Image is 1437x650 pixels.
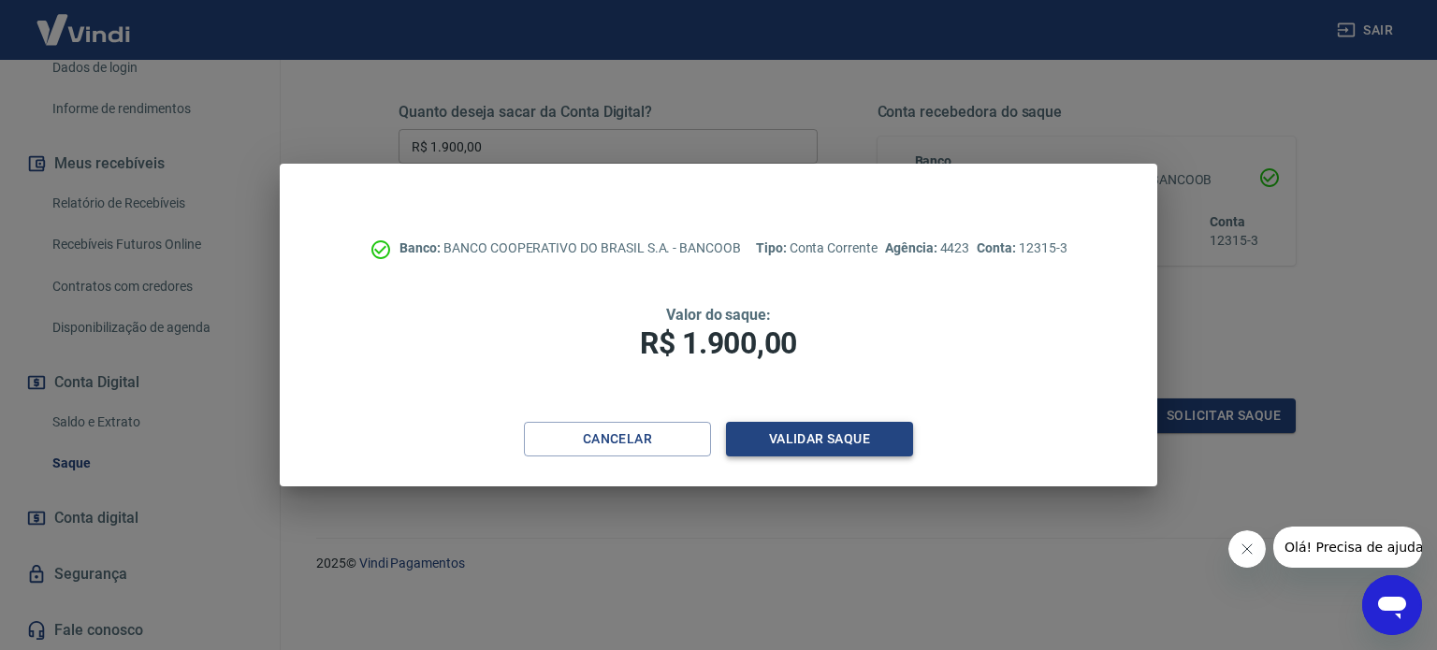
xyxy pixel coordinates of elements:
[1362,575,1422,635] iframe: Botão para abrir a janela de mensagens
[977,240,1019,255] span: Conta:
[726,422,913,456] button: Validar saque
[1228,530,1266,568] iframe: Fechar mensagem
[756,240,790,255] span: Tipo:
[640,325,797,361] span: R$ 1.900,00
[399,238,741,258] p: BANCO COOPERATIVO DO BRASIL S.A. - BANCOOB
[756,238,878,258] p: Conta Corrente
[524,422,711,456] button: Cancelar
[1273,527,1422,568] iframe: Mensagem da empresa
[11,13,157,28] span: Olá! Precisa de ajuda?
[885,238,969,258] p: 4423
[666,306,771,324] span: Valor do saque:
[885,240,940,255] span: Agência:
[399,240,443,255] span: Banco:
[977,238,1067,258] p: 12315-3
